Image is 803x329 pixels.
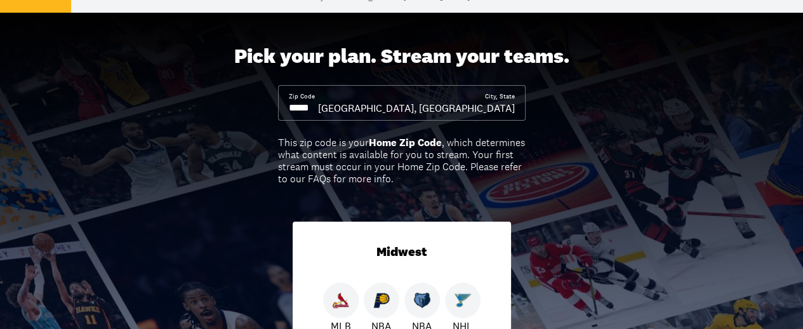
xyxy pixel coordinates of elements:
img: Cardinals [333,292,349,309]
div: Pick your plan. Stream your teams. [234,44,569,69]
div: City, State [485,92,515,101]
div: [GEOGRAPHIC_DATA], [GEOGRAPHIC_DATA] [318,101,515,115]
img: Blues [455,292,471,309]
b: Home Zip Code [369,136,442,149]
div: This zip code is your , which determines what content is available for you to stream. Your first ... [278,137,526,185]
img: Pacers [373,292,390,309]
div: Midwest [293,222,511,283]
div: Zip Code [289,92,315,101]
img: Grizzlies [414,292,430,309]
